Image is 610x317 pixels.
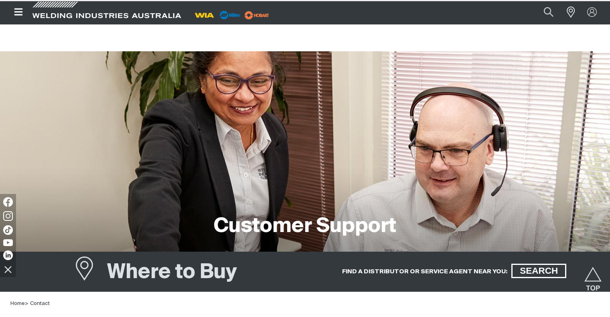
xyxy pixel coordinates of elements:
img: Facebook [3,197,13,207]
a: Contact [30,301,50,306]
img: YouTube [3,239,13,246]
img: hide socials [1,262,15,276]
span: > [25,301,28,306]
h1: Where to Buy [107,260,237,286]
a: SEARCH [511,264,566,278]
a: Where to Buy [75,259,107,289]
img: Instagram [3,211,13,221]
span: SEARCH [513,264,565,278]
a: Home [10,301,25,306]
img: LinkedIn [3,250,13,260]
img: TikTok [3,225,13,235]
img: miller [242,9,272,21]
input: Product name or item number... [525,3,562,21]
a: miller [242,12,272,18]
h1: Customer Support [214,214,396,240]
h5: FIND A DISTRIBUTOR OR SERVICE AGENT NEAR YOU: [342,268,507,275]
button: Search products [535,3,562,21]
button: Scroll to top [584,267,602,285]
